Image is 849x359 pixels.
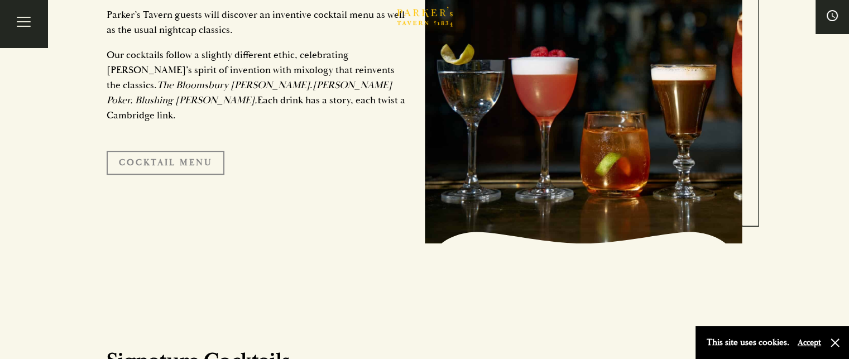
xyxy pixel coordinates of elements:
a: Cocktail Menu [107,151,224,174]
button: Accept [798,337,821,348]
p: This site uses cookies. [707,334,789,351]
em: [PERSON_NAME] Poker. Blushing [PERSON_NAME]. [107,79,392,107]
p: Our cocktails follow a slightly different ethic, celebrating [PERSON_NAME]’s spirit of invention ... [107,47,408,123]
p: arker’s Tavern guests will discover an inventive cocktail menu as well as the usual nightcap clas... [107,7,408,37]
span: P [107,8,112,21]
em: The Bloomsbury [PERSON_NAME] [157,79,310,92]
button: Close and accept [829,337,841,348]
